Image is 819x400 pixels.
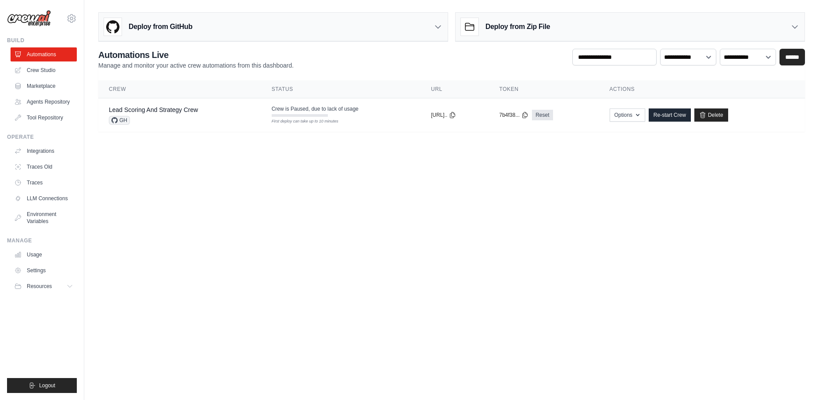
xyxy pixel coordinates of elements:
[420,80,489,98] th: URL
[7,37,77,44] div: Build
[27,283,52,290] span: Resources
[11,279,77,293] button: Resources
[11,176,77,190] a: Traces
[11,144,77,158] a: Integrations
[7,378,77,393] button: Logout
[109,116,130,125] span: GH
[272,119,328,125] div: First deploy can take up to 10 minutes
[532,110,553,120] a: Reset
[98,61,294,70] p: Manage and monitor your active crew automations from this dashboard.
[694,108,728,122] a: Delete
[98,80,261,98] th: Crew
[11,207,77,228] a: Environment Variables
[599,80,805,98] th: Actions
[98,49,294,61] h2: Automations Live
[489,80,599,98] th: Token
[499,112,528,119] button: 7b4f38...
[610,108,645,122] button: Options
[104,18,122,36] img: GitHub Logo
[11,160,77,174] a: Traces Old
[11,191,77,205] a: LLM Connections
[649,108,691,122] a: Re-start Crew
[11,95,77,109] a: Agents Repository
[485,22,550,32] h3: Deploy from Zip File
[129,22,192,32] h3: Deploy from GitHub
[11,47,77,61] a: Automations
[11,63,77,77] a: Crew Studio
[7,133,77,141] div: Operate
[7,237,77,244] div: Manage
[261,80,420,98] th: Status
[11,263,77,277] a: Settings
[11,248,77,262] a: Usage
[39,382,55,389] span: Logout
[7,10,51,27] img: Logo
[11,79,77,93] a: Marketplace
[109,106,198,113] a: Lead Scoring And Strategy Crew
[775,358,819,400] iframe: Chat Widget
[11,111,77,125] a: Tool Repository
[272,105,359,112] span: Crew is Paused, due to lack of usage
